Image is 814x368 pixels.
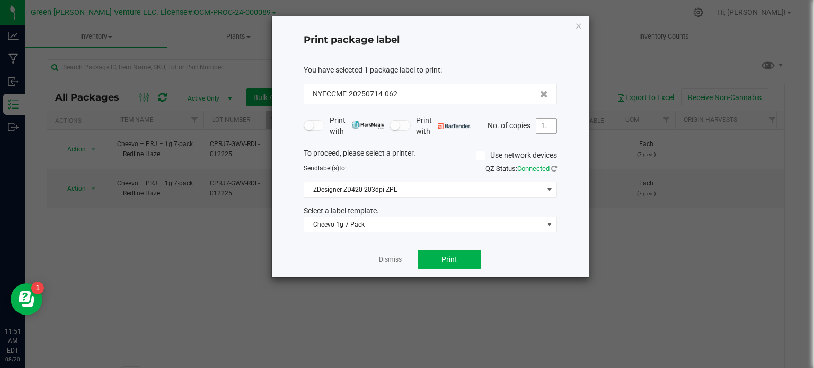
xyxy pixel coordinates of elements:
img: mark_magic_cybra.png [352,121,384,129]
span: Send to: [304,165,347,172]
span: label(s) [318,165,339,172]
div: To proceed, please select a printer. [296,148,565,164]
span: NYFCCMF-20250714-062 [313,88,397,100]
div: : [304,65,557,76]
span: Print [441,255,457,264]
span: Print with [330,115,384,137]
button: Print [418,250,481,269]
span: Cheevo 1g 7 Pack [304,217,543,232]
span: ZDesigner ZD420-203dpi ZPL [304,182,543,197]
h4: Print package label [304,33,557,47]
label: Use network devices [476,150,557,161]
span: No. of copies [488,121,530,129]
a: Dismiss [379,255,402,264]
span: QZ Status: [485,165,557,173]
span: Connected [517,165,550,173]
iframe: Resource center unread badge [31,282,44,294]
iframe: Resource center [11,283,42,315]
img: bartender.png [438,123,471,129]
span: You have selected 1 package label to print [304,66,440,74]
div: Select a label template. [296,205,565,217]
span: Print with [416,115,471,137]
